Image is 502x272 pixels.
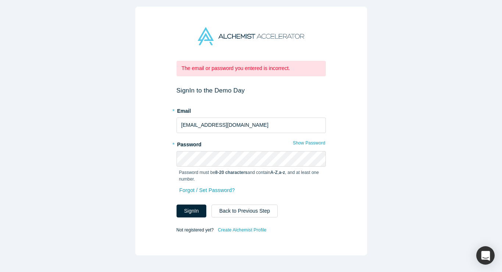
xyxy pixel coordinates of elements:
[182,64,321,72] p: The email or password you entered is incorrect.
[292,138,325,148] button: Show Password
[179,184,235,197] a: Forgot / Set Password?
[179,169,323,182] p: Password must be and contain , , and at least one number.
[177,105,326,115] label: Email
[211,205,278,217] button: Back to Previous Step
[177,87,326,94] h2: Sign In to the Demo Day
[177,205,207,217] button: SignIn
[198,27,304,45] img: Alchemist Accelerator Logo
[270,170,278,175] strong: A-Z
[177,138,326,149] label: Password
[177,227,214,232] span: Not registered yet?
[217,225,267,235] a: Create Alchemist Profile
[279,170,285,175] strong: a-z
[215,170,248,175] strong: 8-20 characters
